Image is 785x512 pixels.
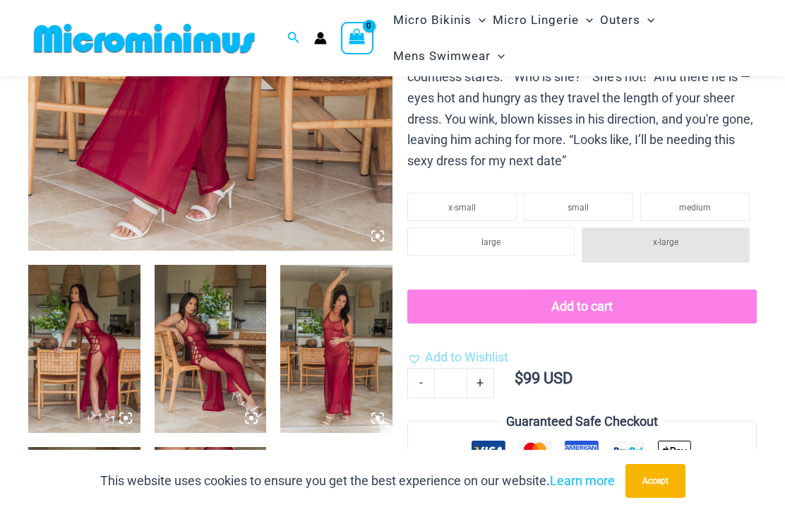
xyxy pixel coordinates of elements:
a: Micro LingerieMenu ToggleMenu Toggle [489,2,597,38]
span: small [568,203,589,213]
img: Pursuit Ruby Red 5840 Dress [280,265,393,433]
a: OutersMenu ToggleMenu Toggle [597,2,658,38]
a: + [467,368,494,398]
span: Mens Swimwear [393,38,491,74]
span: Micro Bikinis [393,2,472,38]
span: $ [515,369,523,387]
li: medium [640,193,750,221]
a: View Shopping Cart, empty [341,22,373,54]
li: x-small [407,193,517,221]
a: - [407,368,434,398]
a: Mens SwimwearMenu ToggleMenu Toggle [390,38,508,74]
span: x-small [448,203,476,213]
span: Add to Wishlist [425,350,508,364]
li: x-large [582,227,750,263]
img: Pursuit Ruby Red 5840 Dress [28,265,140,433]
bdi: 99 USD [515,369,573,387]
input: Product quantity [434,368,467,398]
span: Outers [600,2,640,38]
li: small [524,193,633,221]
span: Micro Lingerie [493,2,579,38]
a: Search icon link [287,30,300,47]
span: Menu Toggle [491,38,505,74]
span: Menu Toggle [579,2,593,38]
a: Account icon link [314,32,327,44]
span: x-large [653,237,678,247]
p: This website uses cookies to ensure you get the best experience on our website. [100,470,615,492]
a: Add to Wishlist [407,347,508,368]
li: large [407,227,575,256]
span: large [481,237,501,247]
legend: Guaranteed Safe Checkout [501,411,664,432]
span: Menu Toggle [472,2,486,38]
a: Micro BikinisMenu ToggleMenu Toggle [390,2,489,38]
span: medium [679,203,711,213]
a: Learn more [550,473,615,488]
span: Menu Toggle [640,2,654,38]
button: Add to cart [407,290,757,323]
button: Accept [625,464,685,498]
img: Pursuit Ruby Red 5840 Dress [155,265,267,433]
img: MM SHOP LOGO FLAT [28,23,260,54]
